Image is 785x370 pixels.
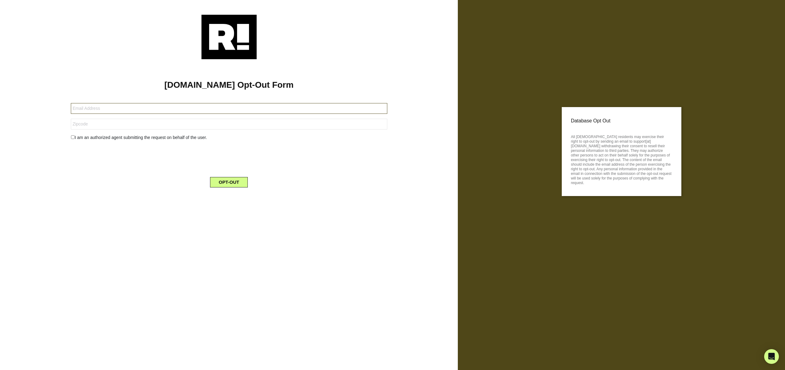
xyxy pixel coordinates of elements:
div: Open Intercom Messenger [764,349,779,364]
input: Email Address [71,103,387,114]
p: All [DEMOGRAPHIC_DATA] residents may exercise their right to opt-out by sending an email to suppo... [571,133,672,185]
h1: [DOMAIN_NAME] Opt-Out Form [9,80,449,90]
p: Database Opt Out [571,116,672,125]
img: Retention.com [201,15,257,59]
button: OPT-OUT [210,177,248,187]
iframe: reCAPTCHA [182,146,276,170]
input: Zipcode [71,119,387,129]
div: I am an authorized agent submitting the request on behalf of the user. [66,134,392,141]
